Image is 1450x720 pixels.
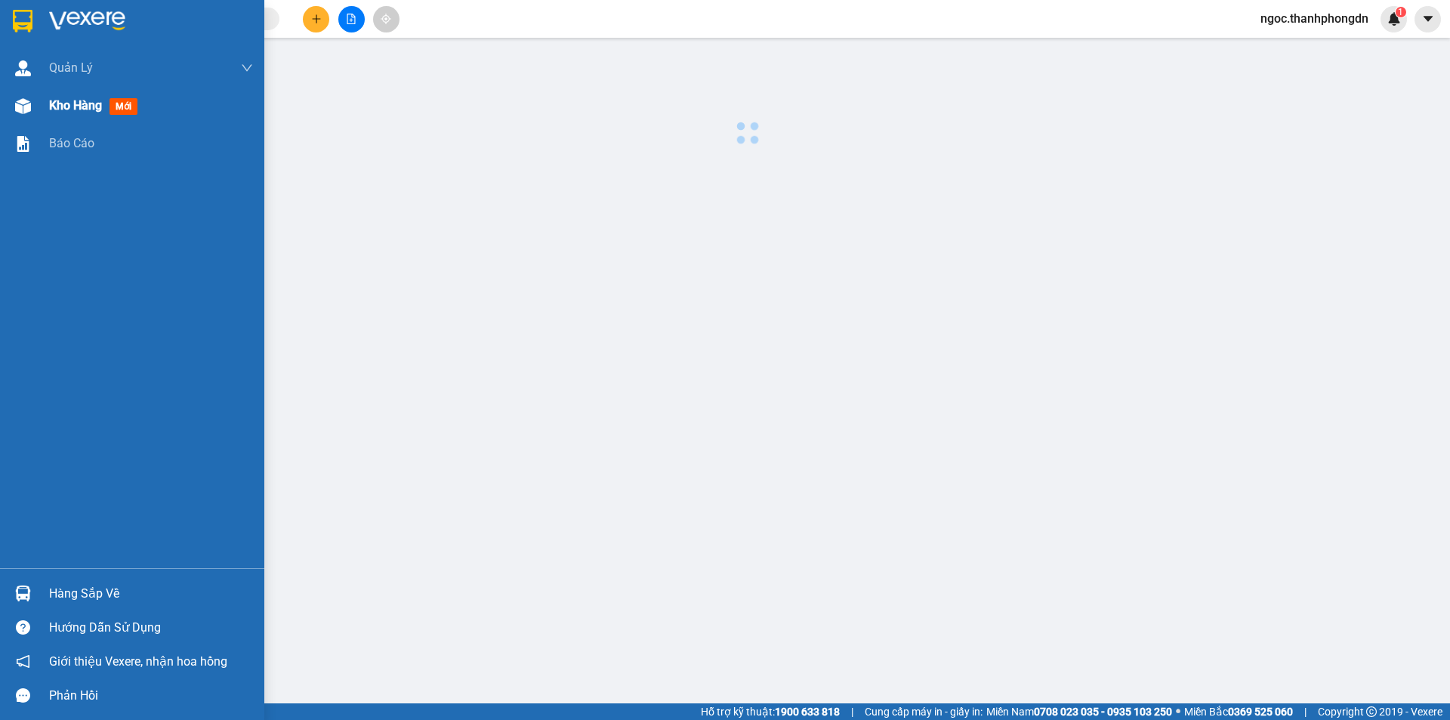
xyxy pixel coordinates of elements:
div: Hàng sắp về [49,582,253,605]
span: Quản Lý [49,58,93,77]
span: copyright [1366,706,1377,717]
span: mới [110,98,137,115]
button: file-add [338,6,365,32]
button: caret-down [1415,6,1441,32]
span: down [241,62,253,74]
span: Giới thiệu Vexere, nhận hoa hồng [49,652,227,671]
span: aim [381,14,391,24]
button: plus [303,6,329,32]
span: ngoc.thanhphongdn [1248,9,1381,28]
span: plus [311,14,322,24]
span: ⚪️ [1176,709,1180,715]
span: Cung cấp máy in - giấy in: [865,703,983,720]
span: 1 [1398,7,1403,17]
img: warehouse-icon [15,98,31,114]
img: icon-new-feature [1387,12,1401,26]
span: Hỗ trợ kỹ thuật: [701,703,840,720]
div: Phản hồi [49,684,253,707]
strong: 0708 023 035 - 0935 103 250 [1034,706,1172,718]
img: warehouse-icon [15,586,31,601]
strong: 0369 525 060 [1228,706,1293,718]
span: Miền Nam [986,703,1172,720]
img: warehouse-icon [15,60,31,76]
span: message [16,688,30,703]
span: Báo cáo [49,134,94,153]
span: | [851,703,853,720]
span: | [1304,703,1307,720]
span: Kho hàng [49,98,102,113]
span: question-circle [16,620,30,635]
span: caret-down [1421,12,1435,26]
span: file-add [346,14,356,24]
strong: 1900 633 818 [775,706,840,718]
span: notification [16,654,30,669]
img: logo-vxr [13,10,32,32]
img: solution-icon [15,136,31,152]
div: Hướng dẫn sử dụng [49,616,253,639]
span: Miền Bắc [1184,703,1293,720]
button: aim [373,6,400,32]
sup: 1 [1396,7,1406,17]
